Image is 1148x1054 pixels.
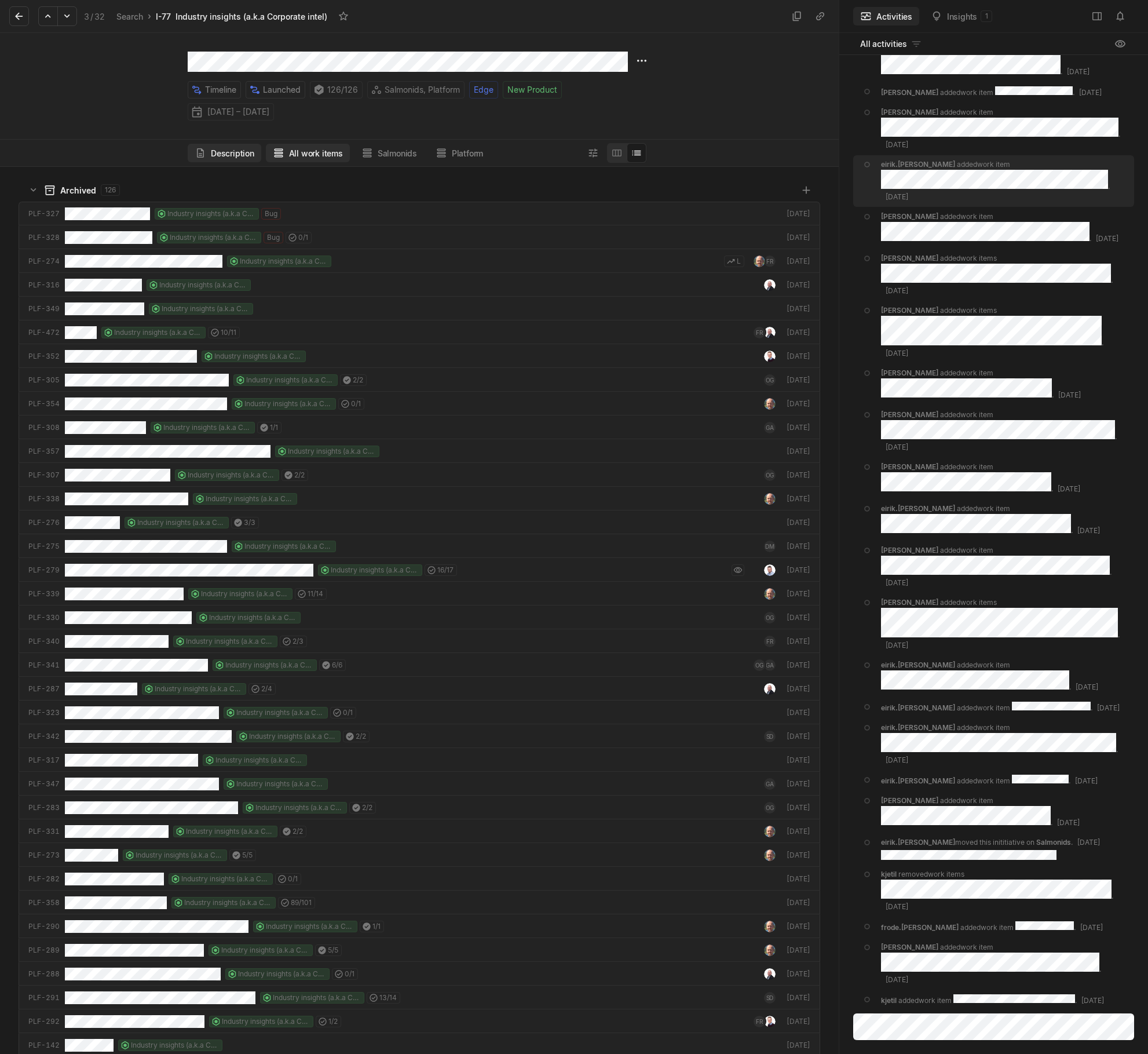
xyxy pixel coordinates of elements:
span: Industry insights (a.k.a Corporate intel) [214,351,302,362]
span: Industry insights (a.k.a Corporate intel) [215,755,304,765]
span: [DATE] [1077,838,1100,847]
span: [PERSON_NAME] [881,88,938,97]
button: [DATE] – [DATE] [188,103,274,121]
div: added work item . [881,504,1127,536]
div: added work items . [881,597,1127,651]
a: PLF-317Industry insights (a.k.a Corporate intel)[DATE] [19,748,820,772]
span: OG [766,612,774,623]
span: [PERSON_NAME] [881,108,938,116]
div: PLF-289 [28,945,60,955]
span: [DATE] [1081,996,1104,1005]
a: PLF-358Industry insights (a.k.a Corporate intel)89/101[DATE] [19,891,820,914]
img: DSC_1296.JPG [764,279,776,291]
span: kjetil [881,870,897,878]
div: [DATE] [785,422,810,433]
span: Industry insights (a.k.a Corporate intel) [288,446,376,457]
img: DSC_1296.JPG [764,968,776,980]
a: PLF-340Industry insights (a.k.a Corporate intel)2/3FR[DATE] [19,629,820,653]
div: [DATE] [785,304,810,314]
span: [PERSON_NAME] [881,254,938,262]
a: PLF-316Industry insights (a.k.a Corporate intel)[DATE] [19,273,820,297]
a: PLF-275Industry insights (a.k.a Corporate intel)DM[DATE] [19,534,820,558]
span: [DATE] [886,902,908,911]
div: [DATE] [785,921,810,932]
div: added work item . [881,45,1127,77]
div: added work item . [881,211,1127,244]
span: 2 / 2 [356,731,366,742]
div: PLF-330 [28,612,60,623]
span: 16 / 17 [437,565,454,575]
div: [DATE] [785,874,810,884]
button: Activities [853,7,919,25]
span: Edge [474,82,493,98]
button: All activities [853,35,929,53]
span: 89 / 101 [291,898,312,908]
span: [PERSON_NAME] [881,369,938,377]
span: eirik.[PERSON_NAME] [881,703,955,712]
div: added work item . [881,107,1127,150]
button: Platform [429,144,490,162]
div: PLF-287 [28,684,60,694]
div: PLF-317 [28,755,60,765]
a: PLF-357Industry insights (a.k.a Corporate intel)[DATE] [19,439,820,463]
a: PLF-347Industry insights (a.k.a Corporate intel)GA[DATE] [19,772,820,796]
div: [DATE] [785,731,810,742]
span: FR [756,1016,762,1027]
span: [PERSON_NAME] [881,410,938,419]
span: [PERSON_NAME] [881,212,938,221]
img: profile.jpeg [764,944,776,956]
div: added work item . [881,775,1098,786]
div: added work item . [881,159,1127,202]
span: 6 / 6 [332,660,342,670]
a: PLF-323Industry insights (a.k.a Corporate intel)0/1[DATE] [19,701,820,724]
span: Industry insights (a.k.a Corporate intel) [201,589,289,599]
span: / [90,12,93,21]
div: [DATE] [785,684,810,694]
div: PLF-290 [28,921,60,932]
div: PLF-328 [28,232,60,243]
span: OG [755,659,763,671]
div: [DATE] [785,280,810,290]
span: Industry insights (a.k.a Corporate intel) [209,612,297,623]
a: PLF-276Industry insights (a.k.a Corporate intel)3/3[DATE] [19,510,820,534]
span: 10 / 11 [221,327,236,338]
span: [DATE] [886,756,908,764]
div: PLF-472 [28,327,60,338]
div: [DATE] [785,541,810,552]
span: Industry insights (a.k.a Corporate intel) [136,850,224,860]
div: moved this inititiative on . [881,837,1100,860]
img: DSC_1296.JPG [764,683,776,695]
span: [DATE] [886,349,908,358]
div: added work item . [881,462,1127,494]
span: Industry insights (a.k.a Corporate intel) [240,256,328,267]
div: [DATE] [785,446,810,457]
div: [DATE] [785,945,810,955]
a: PLF-339Industry insights (a.k.a Corporate intel)11/14[DATE] [19,582,820,606]
span: [DATE] [886,140,908,149]
span: Industry insights (a.k.a Corporate intel) [188,470,276,480]
div: [DATE] [785,494,810,504]
button: Insights1 [924,7,999,25]
div: PLF-342 [28,731,60,742]
span: Industry insights (a.k.a Corporate intel) [181,874,269,884]
span: Timeline [205,82,236,98]
div: PLF-305 [28,375,60,385]
div: added work items . [881,305,1127,359]
a: PLF-331Industry insights (a.k.a Corporate intel)2/2[DATE] [19,819,820,843]
div: [DATE] [785,636,810,647]
span: [DATE] [1067,67,1089,76]
div: PLF-331 [28,826,60,837]
div: [DATE] [785,399,810,409]
span: eirik.[PERSON_NAME] [881,160,955,169]
span: 0 / 1 [351,399,361,409]
span: Industry insights (a.k.a Corporate intel) [114,327,202,338]
a: PLF-349Industry insights (a.k.a Corporate intel)[DATE] [19,297,820,320]
span: Industry insights (a.k.a Corporate intel) [184,898,272,908]
a: PLF-307Industry insights (a.k.a Corporate intel)2/2OG[DATE] [19,463,820,487]
span: GA [766,422,773,433]
div: PLF-340 [28,636,60,647]
img: profile.jpeg [754,256,765,267]
div: Industry insights (a.k.a Corporate intel) [176,10,327,23]
span: [DATE] [1058,391,1081,399]
span: [PERSON_NAME] [881,462,938,471]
